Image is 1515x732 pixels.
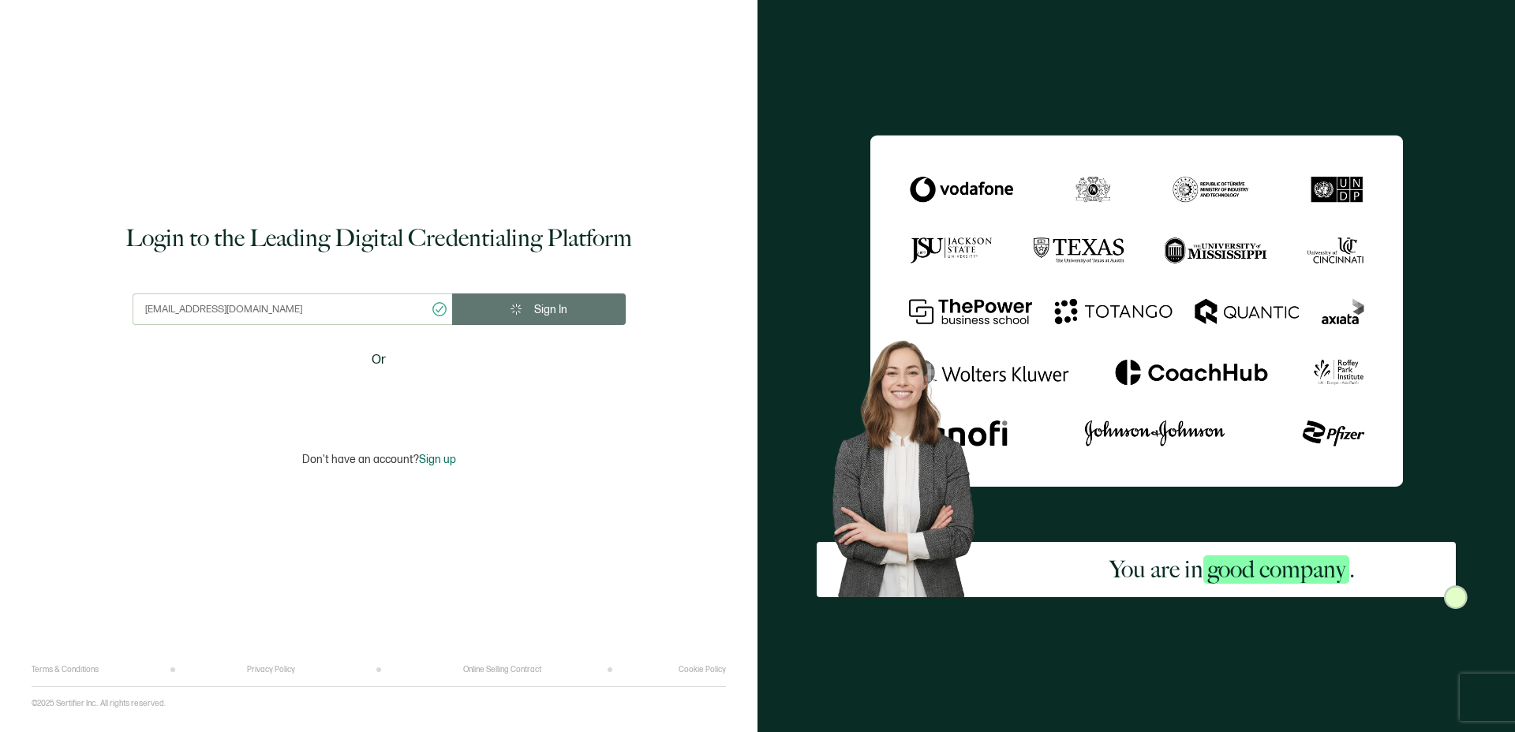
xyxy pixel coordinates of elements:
[870,135,1403,486] img: Sertifier Login - You are in <span class="strong-h">good company</span>.
[280,380,477,415] iframe: Sign in with Google Button
[1444,585,1468,609] img: Sertifier Login
[1203,555,1349,584] span: good company
[463,665,541,674] a: Online Selling Contract
[1109,554,1355,585] h2: You are in .
[32,665,99,674] a: Terms & Conditions
[133,293,452,325] input: Enter your work email address
[32,699,166,708] p: ©2025 Sertifier Inc.. All rights reserved.
[419,453,456,466] span: Sign up
[302,453,456,466] p: Don't have an account?
[1436,656,1515,732] iframe: Chat Widget
[817,327,1008,596] img: Sertifier Login - You are in <span class="strong-h">good company</span>. Hero
[431,301,448,318] ion-icon: checkmark circle outline
[247,665,295,674] a: Privacy Policy
[679,665,726,674] a: Cookie Policy
[372,350,386,370] span: Or
[125,222,632,254] h1: Login to the Leading Digital Credentialing Platform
